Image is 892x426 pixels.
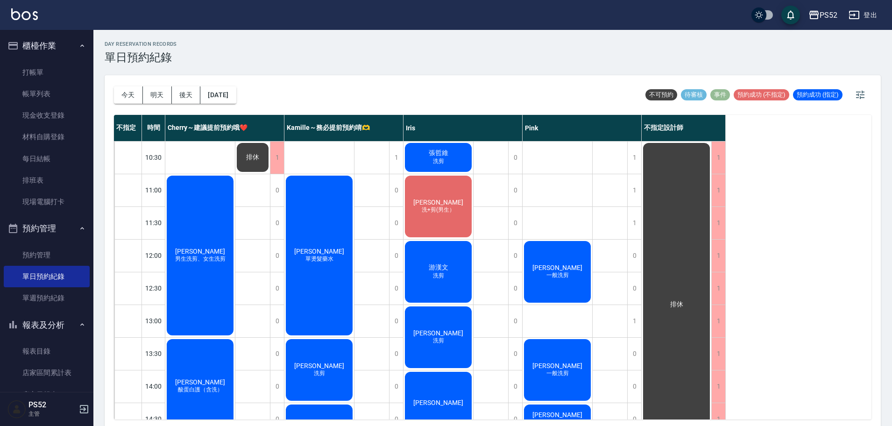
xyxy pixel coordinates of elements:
div: 不指定 [114,115,142,141]
span: 不可預約 [645,91,677,99]
span: [PERSON_NAME] [531,362,584,369]
p: 主管 [28,410,76,418]
div: 13:00 [142,305,165,337]
div: 1 [270,142,284,174]
div: 0 [389,272,403,305]
div: 12:00 [142,239,165,272]
span: 一般洗剪 [545,271,571,279]
div: 0 [389,207,403,239]
span: 酸蛋白護（含洗） [176,386,225,394]
span: [PERSON_NAME] [173,248,227,255]
a: 預約管理 [4,244,90,266]
div: 1 [711,207,725,239]
div: 0 [508,305,522,337]
h2: day Reservation records [105,41,177,47]
a: 排班表 [4,170,90,191]
a: 現金收支登錄 [4,105,90,126]
button: 明天 [143,86,172,104]
div: 1 [711,272,725,305]
div: 0 [270,207,284,239]
button: 預約管理 [4,216,90,241]
span: [PERSON_NAME] [173,378,227,386]
div: 0 [389,174,403,206]
div: 1 [711,240,725,272]
span: 洗剪 [431,337,446,345]
div: 11:00 [142,174,165,206]
div: 0 [508,370,522,403]
div: 12:30 [142,272,165,305]
span: 預約成功 (不指定) [734,91,789,99]
span: [PERSON_NAME] [411,199,465,206]
div: 0 [270,240,284,272]
button: PS52 [805,6,841,25]
div: 0 [508,272,522,305]
span: 事件 [710,91,730,99]
div: 0 [627,240,641,272]
span: [PERSON_NAME] [531,264,584,271]
div: 1 [711,338,725,370]
div: 0 [270,370,284,403]
button: 登出 [845,7,881,24]
span: 洗+剪(男生） [420,206,457,214]
button: 報表及分析 [4,313,90,337]
div: 1 [627,142,641,174]
h3: 單日預約紀錄 [105,51,177,64]
div: 1 [389,142,403,174]
div: 10:30 [142,141,165,174]
a: 每日結帳 [4,148,90,170]
div: 1 [627,305,641,337]
div: 0 [270,174,284,206]
div: 0 [270,305,284,337]
div: 0 [270,338,284,370]
button: save [781,6,800,24]
div: 13:30 [142,337,165,370]
div: 0 [627,370,641,403]
div: Kamille～務必提前預約唷🫶 [284,115,404,141]
div: 1 [711,142,725,174]
span: 待審核 [681,91,707,99]
a: 材料自購登錄 [4,126,90,148]
a: 店家日報表 [4,384,90,405]
span: 男生洗剪、女生洗剪 [173,255,227,263]
a: 現場電腦打卡 [4,191,90,213]
div: 1 [711,370,725,403]
span: 張哲維 [427,149,450,157]
div: 1 [711,305,725,337]
span: [PERSON_NAME] [411,399,465,406]
span: 排休 [668,300,685,309]
div: 0 [270,272,284,305]
div: 不指定設計師 [642,115,726,141]
div: 0 [389,338,403,370]
div: 0 [508,338,522,370]
div: Cherry～建議提前預約哦❤️ [165,115,284,141]
h5: PS52 [28,400,76,410]
span: 一般洗剪 [545,369,571,377]
a: 打帳單 [4,62,90,83]
button: 今天 [114,86,143,104]
div: 14:00 [142,370,165,403]
button: 後天 [172,86,201,104]
a: 帳單列表 [4,83,90,105]
div: 1 [711,174,725,206]
div: PS52 [820,9,837,21]
div: Iris [404,115,523,141]
span: [PERSON_NAME] [411,329,465,337]
span: 洗剪 [431,157,446,165]
span: [PERSON_NAME] [531,411,584,419]
span: [PERSON_NAME] [292,248,346,255]
div: 0 [389,305,403,337]
img: Logo [11,8,38,20]
div: 0 [508,174,522,206]
span: 洗剪 [431,272,446,280]
div: 0 [508,207,522,239]
div: 1 [627,174,641,206]
div: 11:30 [142,206,165,239]
div: 0 [627,338,641,370]
div: 0 [508,240,522,272]
a: 報表目錄 [4,341,90,362]
div: 1 [627,207,641,239]
span: 洗剪 [312,369,327,377]
div: 0 [389,240,403,272]
div: 0 [389,370,403,403]
img: Person [7,400,26,419]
